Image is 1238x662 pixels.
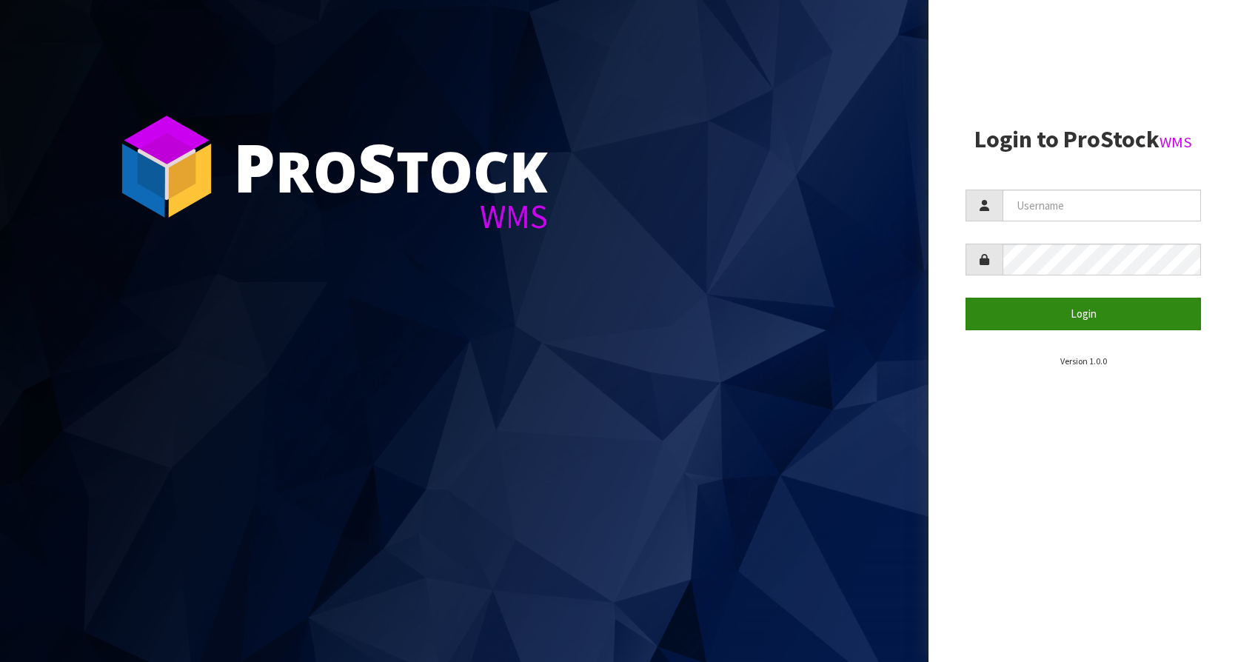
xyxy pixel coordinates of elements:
[966,298,1201,330] button: Login
[1160,133,1192,152] small: WMS
[358,121,396,212] span: S
[1060,355,1107,367] small: Version 1.0.0
[111,111,222,222] img: ProStock Cube
[233,133,548,200] div: ro tock
[966,127,1201,153] h2: Login to ProStock
[233,121,275,212] span: P
[233,200,548,233] div: WMS
[1003,190,1201,221] input: Username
